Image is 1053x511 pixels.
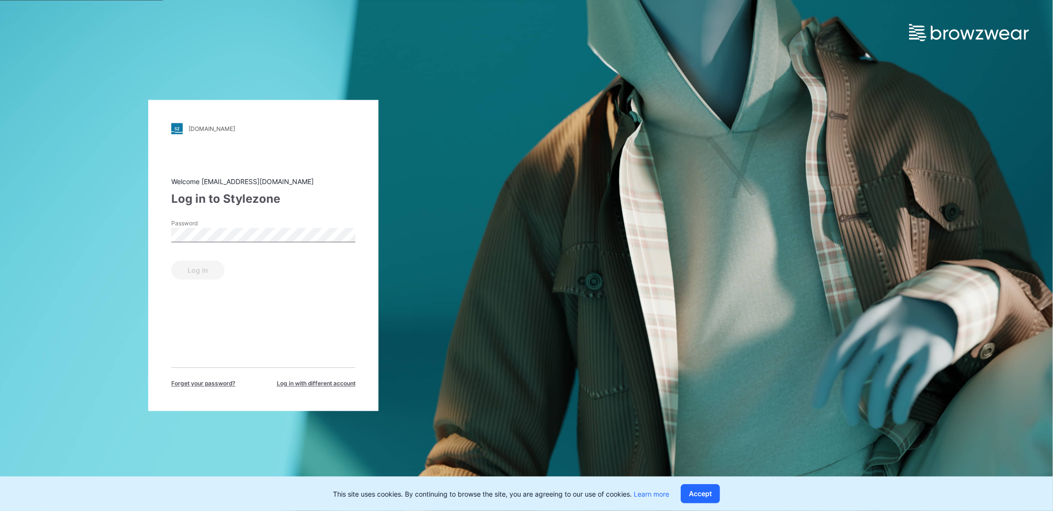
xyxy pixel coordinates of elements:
img: stylezone-logo.562084cfcfab977791bfbf7441f1a819.svg [171,123,183,135]
a: [DOMAIN_NAME] [171,123,355,135]
a: Learn more [634,490,669,498]
img: browzwear-logo.e42bd6dac1945053ebaf764b6aa21510.svg [909,24,1029,41]
div: Welcome [EMAIL_ADDRESS][DOMAIN_NAME] [171,177,355,187]
div: [DOMAIN_NAME] [189,125,235,132]
p: This site uses cookies. By continuing to browse the site, you are agreeing to our use of cookies. [333,489,669,499]
div: Log in to Stylezone [171,191,355,208]
span: Forget your password? [171,380,236,388]
button: Accept [681,484,720,503]
span: Log in with different account [277,380,355,388]
label: Password [171,220,238,228]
